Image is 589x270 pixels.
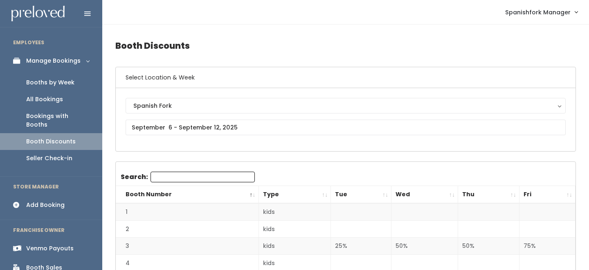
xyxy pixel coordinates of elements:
div: Add Booking [26,201,65,209]
td: 75% [519,238,576,255]
th: Thu: activate to sort column ascending [458,186,519,204]
td: 3 [116,238,259,255]
td: kids [259,238,331,255]
img: preloved logo [11,6,65,22]
div: All Bookings [26,95,63,104]
input: Search: [151,172,255,182]
td: 1 [116,203,259,220]
th: Tue: activate to sort column ascending [331,186,391,204]
div: Seller Check-in [26,154,72,163]
th: Fri: activate to sort column ascending [519,186,576,204]
th: Booth Number: activate to sort column descending [116,186,259,204]
div: Venmo Payouts [26,244,74,253]
h6: Select Location & Week [116,67,576,88]
div: Manage Bookings [26,57,81,65]
td: 50% [391,238,458,255]
label: Search: [121,172,255,182]
td: 50% [458,238,519,255]
td: kids [259,203,331,220]
span: Spanishfork Manager [505,8,571,17]
h4: Booth Discounts [115,34,576,57]
div: Bookings with Booths [26,112,89,129]
td: kids [259,220,331,238]
a: Spanishfork Manager [497,3,586,21]
input: September 6 - September 12, 2025 [126,120,566,135]
div: Spanish Fork [133,101,558,110]
th: Wed: activate to sort column ascending [391,186,458,204]
th: Type: activate to sort column ascending [259,186,331,204]
td: 25% [331,238,391,255]
button: Spanish Fork [126,98,566,113]
td: 2 [116,220,259,238]
div: Booths by Week [26,78,74,87]
div: Booth Discounts [26,137,76,146]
